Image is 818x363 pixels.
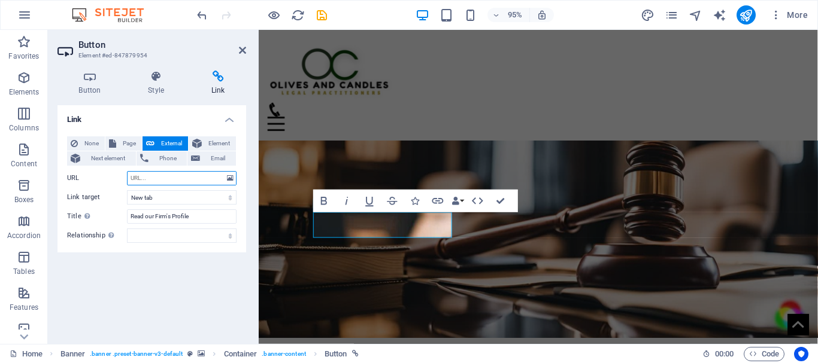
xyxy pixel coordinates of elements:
label: Relationship [67,228,127,243]
p: Tables [13,267,35,276]
span: None [81,136,101,151]
input: Title [127,209,237,224]
button: More [765,5,813,25]
button: Code [744,347,784,361]
button: text_generator [713,8,727,22]
button: Confirm (Ctrl+⏎) [490,190,511,212]
button: Data Bindings [450,190,466,212]
button: Usercentrics [794,347,808,361]
span: . banner .preset-banner-v3-default [90,347,183,361]
button: navigator [689,8,703,22]
p: Elements [9,87,40,97]
i: This element contains a background [198,350,205,357]
button: save [314,8,329,22]
button: Email [187,151,236,166]
span: Click to select. Double-click to edit [325,347,347,361]
input: URL... [127,171,237,185]
button: None [67,136,105,151]
h3: Element #ed-847879954 [78,50,222,61]
button: Underline (Ctrl+U) [359,190,380,212]
i: This element is linked [352,350,359,357]
button: Page [105,136,142,151]
h6: Session time [702,347,734,361]
button: External [143,136,188,151]
i: Reload page [291,8,305,22]
i: This element is a customizable preset [187,350,193,357]
button: Strikethrough [381,190,403,212]
p: Content [11,159,37,169]
p: Boxes [14,195,34,205]
p: Accordion [7,231,41,240]
span: Click to select. Double-click to edit [224,347,257,361]
button: HTML [467,190,489,212]
h4: Button [57,71,127,96]
h4: Link [57,105,246,127]
span: Phone [152,151,184,166]
img: Editor Logo [69,8,159,22]
span: Email [204,151,232,166]
p: Columns [9,123,39,133]
button: reload [290,8,305,22]
nav: breadcrumb [60,347,359,361]
i: Navigator [689,8,702,22]
i: Design (Ctrl+Alt+Y) [641,8,655,22]
p: Favorites [8,51,39,61]
h6: 95% [505,8,525,22]
h4: Link [190,71,246,96]
button: pages [665,8,679,22]
span: Next element [84,151,132,166]
i: Undo: Change link (Ctrl+Z) [195,8,209,22]
label: Title [67,209,127,224]
p: Features [10,303,38,312]
span: Element [205,136,232,151]
button: Click here to leave preview mode and continue editing [266,8,281,22]
span: : [723,349,725,358]
button: Italic (Ctrl+I) [336,190,358,212]
button: undo [195,8,209,22]
button: publish [737,5,756,25]
span: Click to select. Double-click to edit [60,347,86,361]
i: Pages (Ctrl+Alt+S) [665,8,678,22]
i: AI Writer [713,8,726,22]
i: On resize automatically adjust zoom level to fit chosen device. [537,10,547,20]
span: . banner-content [262,347,305,361]
span: More [770,9,808,21]
i: Save (Ctrl+S) [315,8,329,22]
button: Bold (Ctrl+B) [313,190,335,212]
button: 95% [487,8,530,22]
span: Code [749,347,779,361]
button: design [641,8,655,22]
button: Link [427,190,449,212]
label: URL [67,171,127,185]
h2: Button [78,39,246,50]
button: Phone [137,151,187,166]
button: Icons [404,190,426,212]
span: Page [120,136,138,151]
span: External [158,136,184,151]
button: Element [189,136,236,151]
h4: Style [127,71,190,96]
a: Click to cancel selection. Double-click to open Pages [10,347,43,361]
button: Next element [67,151,136,166]
label: Link target [67,190,127,205]
span: 00 00 [715,347,734,361]
i: Publish [739,8,753,22]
